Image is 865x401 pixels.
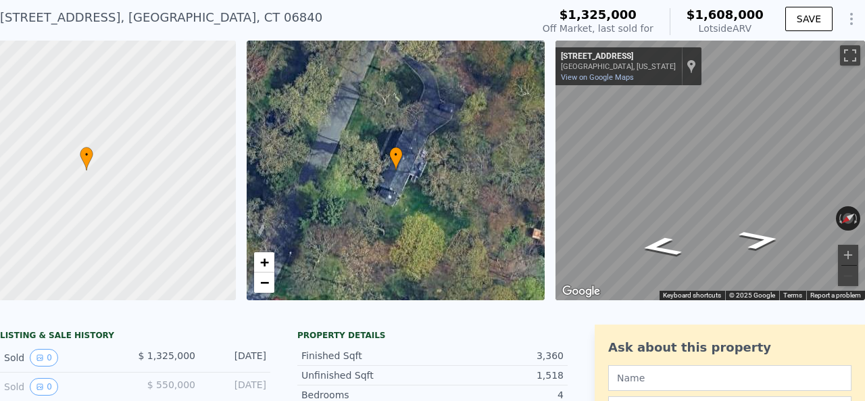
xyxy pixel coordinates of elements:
[559,283,603,300] img: Google
[840,45,860,66] button: Toggle fullscreen view
[543,22,653,35] div: Off Market, last sold for
[835,207,861,229] button: Reset the view
[838,5,865,32] button: Show Options
[432,349,564,362] div: 3,360
[4,378,124,396] div: Sold
[561,51,676,62] div: [STREET_ADDRESS]
[147,379,195,390] span: $ 550,000
[785,7,833,31] button: SAVE
[810,291,861,299] a: Report a problem
[206,378,266,396] div: [DATE]
[259,254,268,270] span: +
[853,206,860,231] button: Rotate clockwise
[389,149,403,161] span: •
[297,330,568,341] div: Property details
[561,62,676,71] div: [GEOGRAPHIC_DATA], [US_STATE]
[206,349,266,367] div: [DATE]
[560,7,637,22] span: $1,325,000
[559,283,603,300] a: Open this area in Google Maps (opens a new window)
[838,245,858,265] button: Zoom in
[301,349,432,362] div: Finished Sqft
[259,274,268,291] span: −
[254,273,274,293] a: Zoom out
[687,22,764,35] div: Lotside ARV
[4,349,124,367] div: Sold
[729,291,775,299] span: © 2025 Google
[555,41,865,300] div: Street View
[254,252,274,273] a: Zoom in
[608,338,851,357] div: Ask about this property
[30,378,58,396] button: View historical data
[622,232,699,261] path: Go Northeast, Silver Ridge Rd
[836,206,843,231] button: Rotate counterclockwise
[301,369,432,382] div: Unfinished Sqft
[608,365,851,391] input: Name
[555,41,865,300] div: Map
[561,73,634,82] a: View on Google Maps
[663,291,721,300] button: Keyboard shortcuts
[30,349,58,367] button: View historical data
[838,266,858,286] button: Zoom out
[687,59,696,74] a: Show location on map
[389,147,403,170] div: •
[80,149,93,161] span: •
[432,369,564,382] div: 1,518
[138,350,195,361] span: $ 1,325,000
[687,7,764,22] span: $1,608,000
[721,225,798,254] path: Go Southwest, Silver Ridge Rd
[783,291,802,299] a: Terms (opens in new tab)
[80,147,93,170] div: •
